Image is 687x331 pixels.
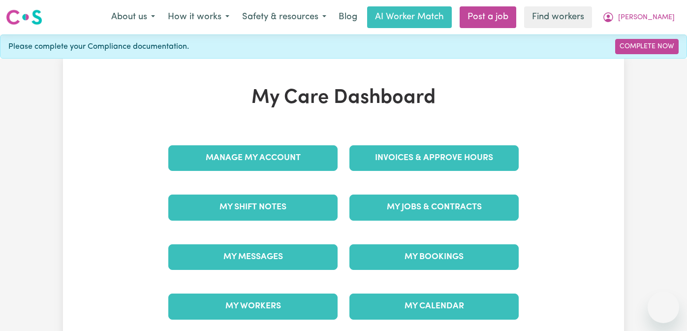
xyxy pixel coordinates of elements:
button: Safety & resources [236,7,333,28]
img: Careseekers logo [6,8,42,26]
a: Complete Now [615,39,679,54]
a: Careseekers logo [6,6,42,29]
a: Invoices & Approve Hours [349,145,519,171]
span: [PERSON_NAME] [618,12,675,23]
a: AI Worker Match [367,6,452,28]
h1: My Care Dashboard [162,86,525,110]
a: My Shift Notes [168,195,338,220]
a: My Jobs & Contracts [349,195,519,220]
button: My Account [596,7,681,28]
a: Manage My Account [168,145,338,171]
button: About us [105,7,161,28]
a: Find workers [524,6,592,28]
a: My Calendar [349,294,519,319]
a: My Bookings [349,244,519,270]
iframe: Button to launch messaging window [648,292,679,323]
a: My Messages [168,244,338,270]
button: How it works [161,7,236,28]
a: Post a job [460,6,516,28]
span: Please complete your Compliance documentation. [8,41,189,53]
a: Blog [333,6,363,28]
a: My Workers [168,294,338,319]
